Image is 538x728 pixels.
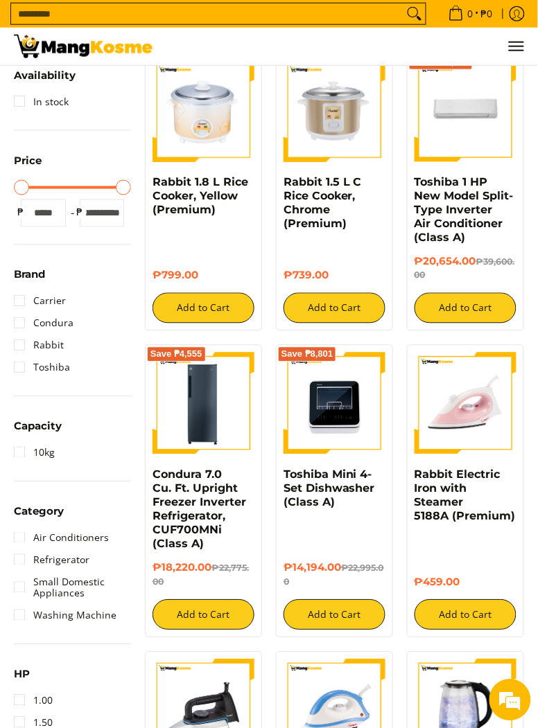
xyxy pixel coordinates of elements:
button: Add to Cart [415,293,517,323]
img: Condura 7.0 Cu. Ft. Upright Freezer Inverter Refrigerator, CUF700MNi (Class A) [153,353,254,454]
ul: Customer Navigation [166,28,524,65]
span: Price [14,155,42,166]
a: Toshiba [14,357,70,379]
h6: ₱18,220.00 [153,562,254,589]
a: Washing Machine [14,605,116,627]
span: ₱ [73,206,87,220]
button: Menu [507,28,524,65]
del: ₱39,600.00 [415,257,515,281]
summary: Open [14,506,64,527]
h6: ₱739.00 [284,269,385,283]
a: Rabbit [14,335,64,357]
a: In stock [14,91,69,113]
summary: Open [14,269,45,290]
span: ₱0 [479,9,495,19]
a: Carrier [14,290,66,312]
span: We're online! [80,175,191,314]
h6: ₱14,194.00 [284,562,385,589]
a: Rabbit 1.8 L Rice Cooker, Yellow (Premium) [153,176,248,217]
button: Add to Cart [153,293,254,323]
h6: ₱799.00 [153,269,254,283]
h6: ₱459.00 [415,576,517,589]
del: ₱22,775.00 [153,563,249,587]
a: Condura [14,312,73,335]
span: Category [14,506,64,517]
span: Save ₱8,801 [281,350,333,359]
img: https://mangkosme.com/products/rabbit-1-5-l-c-rice-cooker-chrome-class-a [284,60,385,162]
a: 1.00 [14,690,53,712]
button: Add to Cart [284,293,385,323]
span: ₱ [14,206,28,220]
a: 10kg [14,442,55,464]
button: Add to Cart [415,600,517,630]
img: Toshiba 1 HP New Model Split-Type Inverter Air Conditioner (Class A) [415,60,517,162]
summary: Open [14,70,76,91]
img: New Arrivals: Fresh Release from The Premium Brands l Mang Kosme [14,35,153,58]
img: https://mangkosme.com/products/rabbit-1-8-l-rice-cooker-yellow-class-a [153,60,254,162]
span: Capacity [14,421,62,432]
textarea: Type your message and hit 'Enter' [7,378,264,427]
summary: Open [14,155,42,176]
a: Air Conditioners [14,527,109,549]
del: ₱22,995.00 [284,563,384,587]
img: https://mangkosme.com/products/rabbit-eletric-iron-with-steamer-5188a-class-a [415,353,517,454]
span: HP [14,669,30,680]
div: Minimize live chat window [227,7,261,40]
button: Search [403,3,426,24]
div: Chat with us now [72,78,233,96]
a: Rabbit 1.5 L C Rice Cooker, Chrome (Premium) [284,176,362,231]
a: Condura 7.0 Cu. Ft. Upright Freezer Inverter Refrigerator, CUF700MNi (Class A) [153,468,246,551]
span: • [444,6,497,21]
a: Small Domestic Appliances [14,571,131,605]
a: Toshiba Mini 4-Set Dishwasher (Class A) [284,468,375,509]
span: Save ₱4,555 [150,350,202,359]
a: Toshiba 1 HP New Model Split-Type Inverter Air Conditioner (Class A) [415,176,514,245]
summary: Open [14,669,30,690]
summary: Open [14,421,62,442]
button: Add to Cart [153,600,254,630]
img: Toshiba Mini 4-Set Dishwasher (Class A) [284,353,385,454]
h6: ₱20,654.00 [415,256,517,283]
span: 0 [466,9,476,19]
a: Refrigerator [14,549,89,571]
button: Add to Cart [284,600,385,630]
span: Save ₱18,946 [413,58,469,66]
span: Availability [14,70,76,80]
span: Brand [14,269,45,280]
a: Rabbit Electric Iron with Steamer 5188A (Premium) [415,468,516,523]
nav: Main Menu [166,28,524,65]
